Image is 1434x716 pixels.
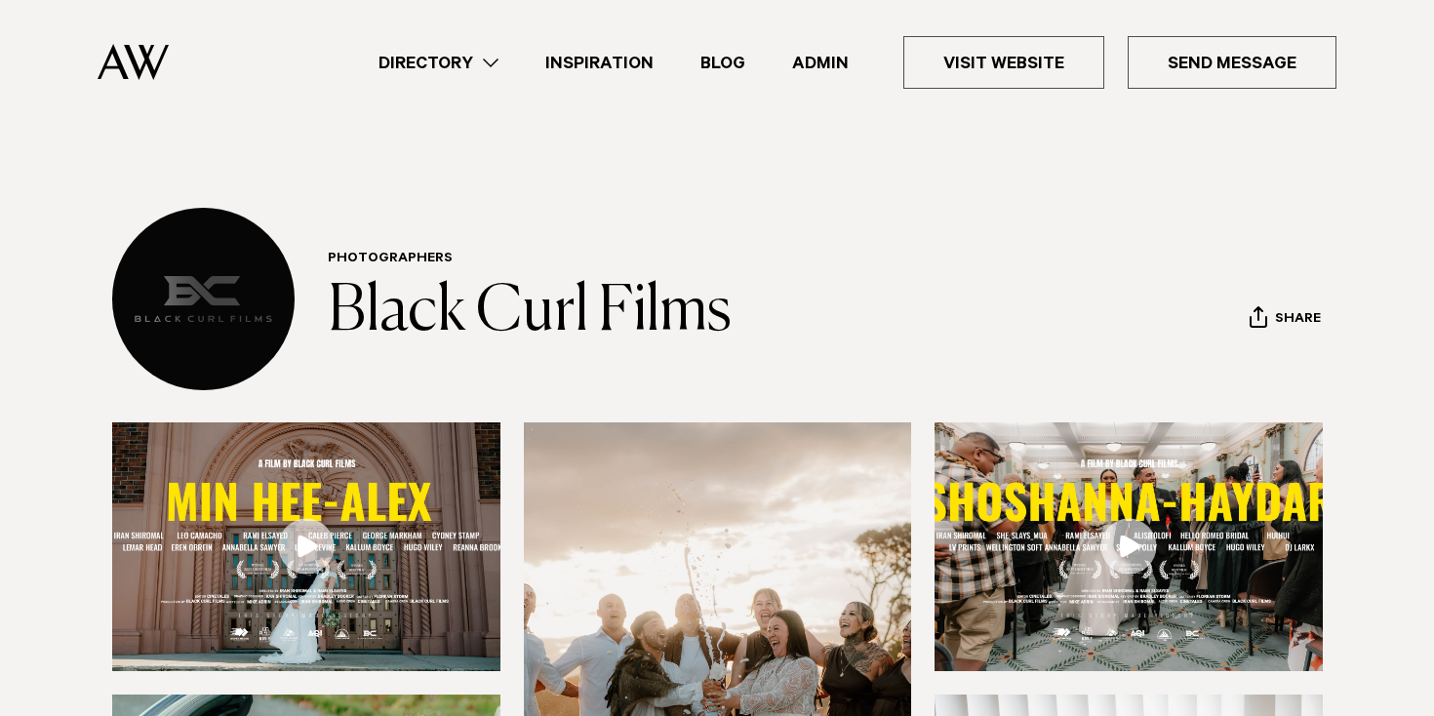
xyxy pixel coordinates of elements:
a: Send Message [1128,36,1336,89]
button: Share [1249,305,1322,335]
a: Blog [677,50,769,76]
a: Black Curl Films [328,281,732,343]
a: Admin [769,50,872,76]
a: Photographers [328,252,453,267]
a: Directory [355,50,522,76]
a: Visit Website [903,36,1104,89]
img: Auckland Weddings Logo [98,44,169,80]
span: Share [1275,311,1321,330]
img: Profile Avatar [112,208,295,390]
a: Inspiration [522,50,677,76]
